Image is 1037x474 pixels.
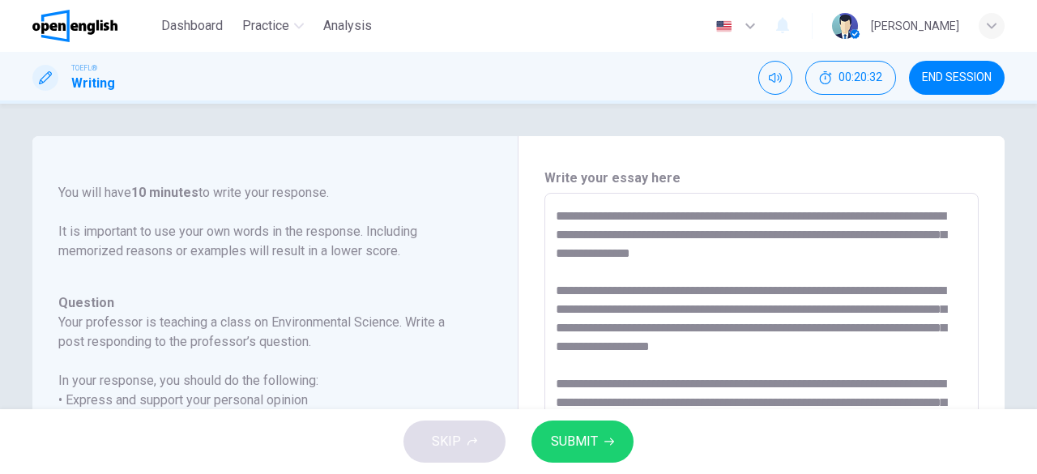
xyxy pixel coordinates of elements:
span: Practice [242,16,289,36]
span: SUBMIT [551,430,598,453]
img: OpenEnglish logo [32,10,117,42]
div: [PERSON_NAME] [871,16,959,36]
h6: Your professor is teaching a class on Environmental Science. Write a post responding to the profe... [58,313,472,352]
span: 00:20:32 [839,71,882,84]
div: Mute [758,61,792,95]
b: 10 minutes [131,185,198,200]
span: Analysis [323,16,372,36]
button: SUBMIT [531,421,634,463]
a: OpenEnglish logo [32,10,155,42]
img: en [714,20,734,32]
button: END SESSION [909,61,1005,95]
span: END SESSION [922,71,992,84]
button: 00:20:32 [805,61,896,95]
span: TOEFL® [71,62,97,74]
h6: In your response, you should do the following: • Express and support your personal opinion • Make... [58,371,472,429]
button: Practice [236,11,310,41]
div: Hide [805,61,896,95]
button: Analysis [317,11,378,41]
h1: Writing [71,74,115,93]
h6: Write your essay here [544,169,979,188]
button: Dashboard [155,11,229,41]
h6: Question [58,293,472,313]
img: Profile picture [832,13,858,39]
span: Dashboard [161,16,223,36]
